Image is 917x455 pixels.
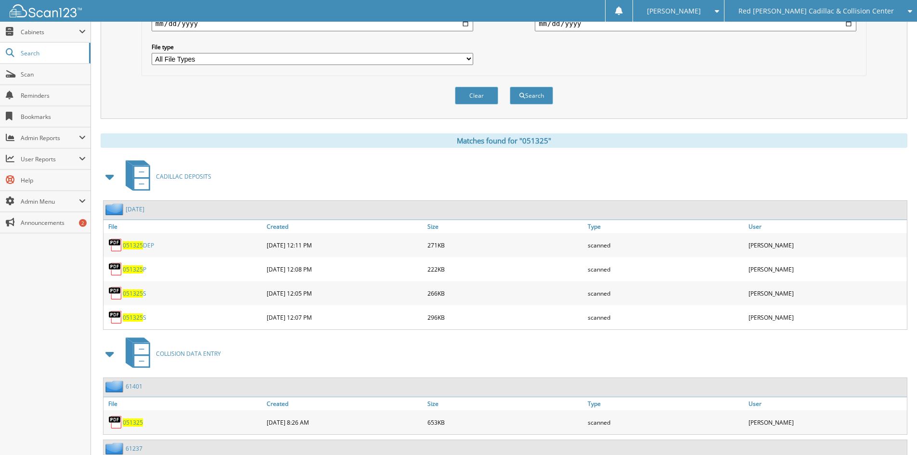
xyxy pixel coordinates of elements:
[746,308,907,327] div: [PERSON_NAME]
[746,284,907,303] div: [PERSON_NAME]
[647,8,701,14] span: [PERSON_NAME]
[21,155,79,163] span: User Reports
[585,284,746,303] div: scanned
[120,157,211,195] a: CADILLAC DEPOSITS
[103,397,264,410] a: File
[425,308,586,327] div: 296KB
[746,235,907,255] div: [PERSON_NAME]
[585,235,746,255] div: scanned
[21,176,86,184] span: Help
[264,260,425,279] div: [DATE] 12:08 PM
[738,8,894,14] span: Red [PERSON_NAME] Cadillac & Collision Center
[101,133,907,148] div: Matches found for "051325"
[152,16,473,31] input: start
[585,308,746,327] div: scanned
[105,442,126,455] img: folder2.png
[123,418,143,427] a: 051325
[123,313,143,322] span: 051325
[535,16,856,31] input: end
[152,43,473,51] label: File type
[105,203,126,215] img: folder2.png
[21,113,86,121] span: Bookmarks
[21,91,86,100] span: Reminders
[108,310,123,325] img: PDF.png
[123,241,154,249] a: 051325DEP
[120,335,221,373] a: COLLISION DATA ENTRY
[455,87,498,104] button: Clear
[108,415,123,429] img: PDF.png
[126,444,142,453] a: 61237
[123,313,146,322] a: 051325S
[21,49,84,57] span: Search
[21,134,79,142] span: Admin Reports
[585,220,746,233] a: Type
[425,235,586,255] div: 271KB
[585,413,746,432] div: scanned
[510,87,553,104] button: Search
[108,238,123,252] img: PDF.png
[10,4,82,17] img: scan123-logo-white.svg
[103,220,264,233] a: File
[746,413,907,432] div: [PERSON_NAME]
[264,284,425,303] div: [DATE] 12:05 PM
[264,413,425,432] div: [DATE] 8:26 AM
[746,220,907,233] a: User
[21,219,86,227] span: Announcements
[585,260,746,279] div: scanned
[156,172,211,181] span: CADILLAC DEPOSITS
[105,380,126,392] img: folder2.png
[123,289,143,298] span: 051325
[746,397,907,410] a: User
[123,265,146,273] a: 051325P
[21,28,79,36] span: Cabinets
[425,260,586,279] div: 222KB
[21,70,86,78] span: Scan
[264,220,425,233] a: Created
[425,284,586,303] div: 266KB
[108,286,123,300] img: PDF.png
[425,397,586,410] a: Size
[126,382,142,390] a: 61401
[585,397,746,410] a: Type
[746,260,907,279] div: [PERSON_NAME]
[264,397,425,410] a: Created
[264,308,425,327] div: [DATE] 12:07 PM
[425,220,586,233] a: Size
[79,219,87,227] div: 2
[123,265,143,273] span: 051325
[425,413,586,432] div: 653KB
[126,205,144,213] a: [DATE]
[123,289,146,298] a: 051325S
[869,409,917,455] iframe: Chat Widget
[156,350,221,358] span: COLLISION DATA ENTRY
[264,235,425,255] div: [DATE] 12:11 PM
[108,262,123,276] img: PDF.png
[21,197,79,206] span: Admin Menu
[123,241,143,249] span: 051325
